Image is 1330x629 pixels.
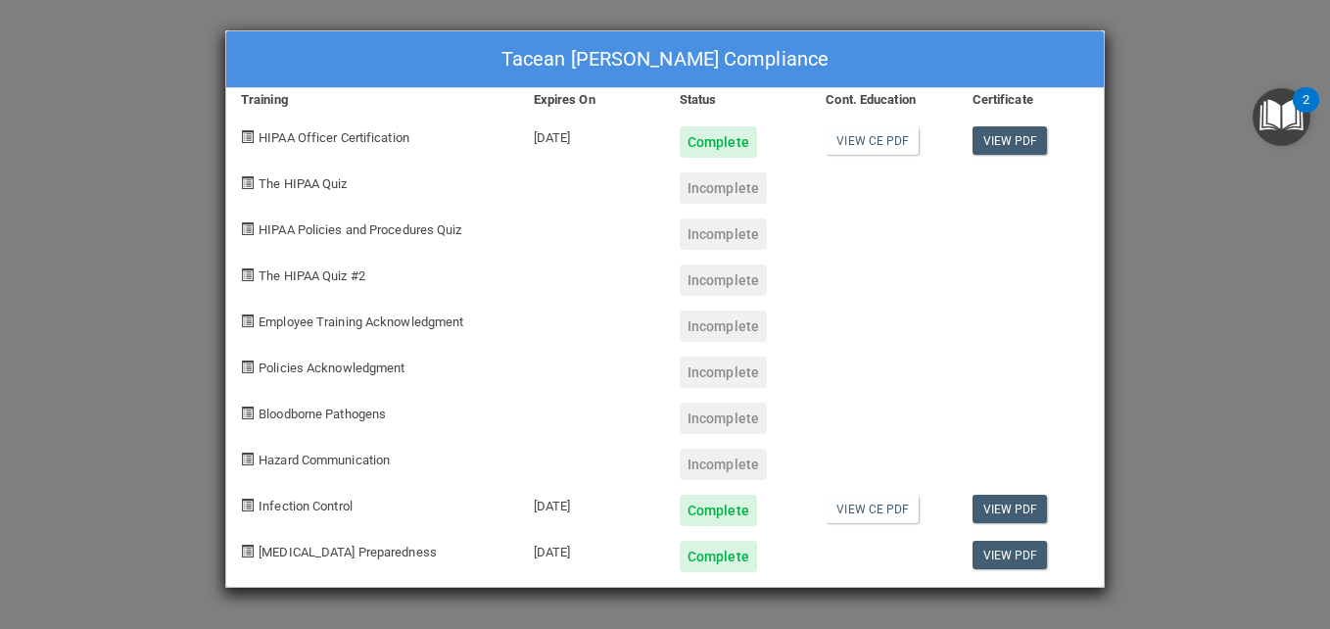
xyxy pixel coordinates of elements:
[973,126,1048,155] a: View PDF
[519,112,665,158] div: [DATE]
[259,314,463,329] span: Employee Training Acknowledgment
[826,495,919,523] a: View CE PDF
[259,268,365,283] span: The HIPAA Quiz #2
[259,545,437,559] span: [MEDICAL_DATA] Preparedness
[1253,88,1310,146] button: Open Resource Center, 2 new notifications
[519,480,665,526] div: [DATE]
[680,541,757,572] div: Complete
[680,311,767,342] div: Incomplete
[826,126,919,155] a: View CE PDF
[665,88,811,112] div: Status
[811,88,957,112] div: Cont. Education
[519,88,665,112] div: Expires On
[259,407,386,421] span: Bloodborne Pathogens
[259,222,461,237] span: HIPAA Policies and Procedures Quiz
[259,361,404,375] span: Policies Acknowledgment
[259,130,409,145] span: HIPAA Officer Certification
[680,449,767,480] div: Incomplete
[680,218,767,250] div: Incomplete
[680,495,757,526] div: Complete
[519,526,665,572] div: [DATE]
[680,126,757,158] div: Complete
[226,31,1104,88] div: Tacean [PERSON_NAME] Compliance
[259,499,353,513] span: Infection Control
[259,176,347,191] span: The HIPAA Quiz
[680,403,767,434] div: Incomplete
[958,88,1104,112] div: Certificate
[973,495,1048,523] a: View PDF
[226,88,519,112] div: Training
[973,541,1048,569] a: View PDF
[680,265,767,296] div: Incomplete
[680,172,767,204] div: Incomplete
[1303,100,1309,125] div: 2
[259,453,390,467] span: Hazard Communication
[680,357,767,388] div: Incomplete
